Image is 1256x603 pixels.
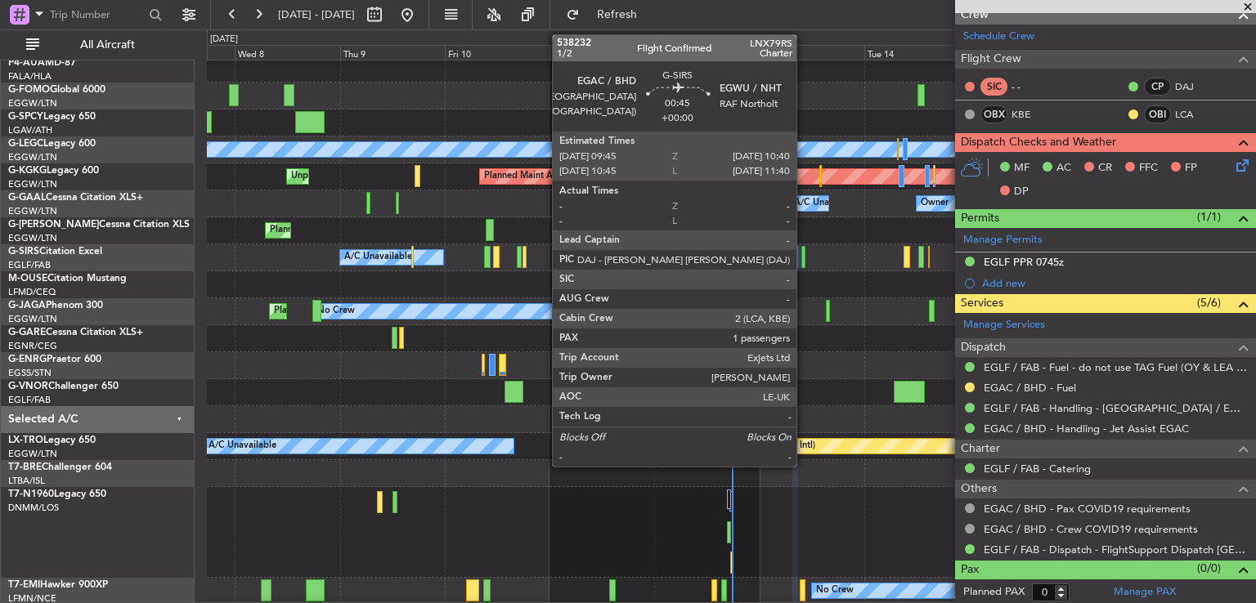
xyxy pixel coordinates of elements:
[8,355,47,364] span: G-ENRG
[1185,160,1197,176] span: FP
[984,462,1091,476] a: EGLF / FAB - Catering
[963,584,1025,601] label: Planned PAX
[50,2,144,27] input: Trip Number
[8,462,112,472] a: T7-BREChallenger 604
[984,522,1198,536] a: EGAC / BHD - Crew COVID19 requirements
[720,218,989,243] div: Unplanned Maint [GEOGRAPHIC_DATA] ([GEOGRAPHIC_DATA])
[961,561,979,579] span: Pax
[654,45,759,60] div: Sun 12
[1014,184,1029,200] span: DP
[8,462,42,472] span: T7-BRE
[291,164,497,189] div: Unplanned Maint [GEOGRAPHIC_DATA] (Ataturk)
[1175,79,1212,94] a: DAJ
[1114,584,1176,601] a: Manage PAX
[8,502,59,514] a: DNMM/LOS
[8,448,57,460] a: EGGW/LTN
[8,328,46,337] span: G-GARE
[963,29,1034,45] a: Schedule Crew
[209,434,276,458] div: A/C Unavailable
[583,9,652,20] span: Refresh
[8,70,52,83] a: FALA/HLA
[558,2,657,28] button: Refresh
[1144,105,1171,123] div: OBI
[961,440,1000,458] span: Charter
[982,276,1248,290] div: Add new
[8,382,119,391] a: G-VNORChallenger 650
[1014,160,1029,176] span: MF
[1175,107,1212,122] a: LCA
[984,401,1248,415] a: EGLF / FAB - Handling - [GEOGRAPHIC_DATA] / EGLF / FAB
[8,274,47,284] span: M-OUSE
[8,232,57,244] a: EGGW/LTN
[549,45,654,60] div: Sat 11
[8,151,57,163] a: EGGW/LTN
[984,255,1064,269] div: EGLF PPR 0745z
[8,355,101,364] a: G-ENRGPraetor 600
[278,7,355,22] span: [DATE] - [DATE]
[963,232,1043,248] a: Manage Permits
[8,435,43,445] span: LX-TRO
[8,205,57,217] a: EGGW/LTN
[8,124,52,136] a: LGAV/ATH
[8,193,46,203] span: G-GAAL
[8,286,56,298] a: LFMD/CEQ
[8,247,102,257] a: G-SIRSCitation Excel
[1056,160,1071,176] span: AC
[1098,160,1112,176] span: CR
[8,166,47,176] span: G-KGKG
[864,45,969,60] div: Tue 14
[961,209,999,228] span: Permits
[1197,294,1221,311] span: (5/6)
[8,85,50,95] span: G-FOMO
[984,543,1248,556] a: EGLF / FAB - Dispatch - FlightSupport Dispatch [GEOGRAPHIC_DATA]
[984,360,1248,374] a: EGLF / FAB - Fuel - do not use TAG Fuel (OY & LEA only) EGLF / FAB
[980,105,1007,123] div: OBX
[961,6,989,25] span: Crew
[1144,78,1171,96] div: CP
[8,580,108,590] a: T7-EMIHawker 900XP
[961,294,1003,313] span: Services
[18,32,177,58] button: All Aircraft
[8,178,57,190] a: EGGW/LTN
[984,502,1191,516] a: EGAC / BHD - Pax COVID19 requirements
[340,45,445,60] div: Thu 9
[8,85,105,95] a: G-FOMOGlobal 6000
[270,218,527,243] div: Planned Maint [GEOGRAPHIC_DATA] ([GEOGRAPHIC_DATA])
[961,50,1021,69] span: Flight Crew
[8,259,51,271] a: EGLF/FAB
[8,489,106,499] a: T7-N1960Legacy 650
[8,340,57,352] a: EGNR/CEG
[1139,160,1158,176] span: FFC
[8,247,39,257] span: G-SIRS
[8,394,51,406] a: EGLF/FAB
[1197,560,1221,577] span: (0/0)
[8,301,46,310] span: G-JAGA
[8,274,127,284] a: M-OUSECitation Mustang
[8,112,43,122] span: G-SPCY
[8,97,57,109] a: EGGW/LTN
[816,578,854,603] div: No Crew
[693,434,815,458] div: Planned Maint Riga (Riga Intl)
[8,139,43,149] span: G-LEGC
[484,164,672,189] div: Planned Maint Athens ([PERSON_NAME] Intl)
[980,78,1007,96] div: SIC
[8,58,76,68] a: P4-AUAMD-87
[8,193,143,203] a: G-GAALCessna Citation XLS+
[8,328,143,337] a: G-GARECessna Citation XLS+
[8,139,96,149] a: G-LEGCLegacy 600
[8,220,190,230] a: G-[PERSON_NAME]Cessna Citation XLS
[1197,208,1221,226] span: (1/1)
[8,435,96,445] a: LX-TROLegacy 650
[235,45,339,60] div: Wed 8
[8,367,52,379] a: EGSS/STN
[210,33,238,47] div: [DATE]
[8,382,48,391] span: G-VNOR
[317,299,355,324] div: No Crew
[43,39,173,51] span: All Aircraft
[8,220,99,230] span: G-[PERSON_NAME]
[760,45,864,60] div: Mon 13
[8,166,99,176] a: G-KGKGLegacy 600
[8,580,40,590] span: T7-EMI
[1012,79,1048,94] div: - -
[445,45,549,60] div: Fri 10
